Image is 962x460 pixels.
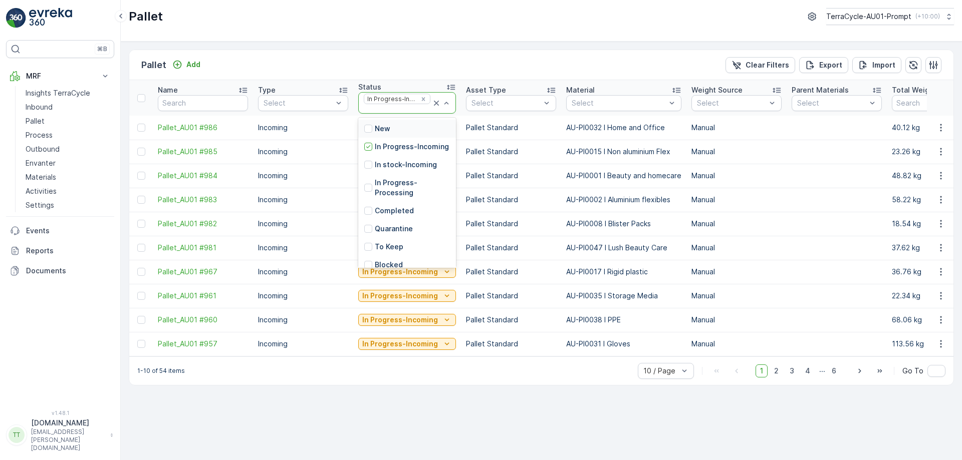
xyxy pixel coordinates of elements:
p: Type [258,85,276,95]
span: 4 [801,364,815,377]
p: In stock-Incoming [375,160,437,170]
p: ( +10:00 ) [915,13,940,21]
a: Process [22,128,114,142]
p: Select [797,98,866,108]
td: AU-PI0017 I Rigid plastic [561,260,686,284]
td: Manual [686,284,787,308]
p: Add [186,60,200,70]
td: AU-PI0002 I Aluminium flexibles [561,188,686,212]
td: Incoming [253,212,353,236]
span: 6 [827,364,841,377]
p: Documents [26,266,110,276]
a: Pallet_AU01 #986 [158,123,248,133]
a: Pallet_AU01 #983 [158,195,248,205]
a: Pallet_AU01 #967 [158,267,248,277]
td: Incoming [253,260,353,284]
p: Completed [375,206,414,216]
p: Blocked [375,260,403,270]
td: Incoming [253,140,353,164]
td: Pallet Standard [461,284,561,308]
p: 1-10 of 54 items [137,367,185,375]
p: TerraCycle-AU01-Prompt [826,12,911,22]
p: Status [358,82,381,92]
button: Add [168,59,204,71]
p: Reports [26,246,110,256]
p: Envanter [26,158,56,168]
button: In Progress-Incoming [358,290,456,302]
td: Pallet Standard [461,164,561,188]
span: Pallet_AU01 #981 [158,243,248,253]
p: Pallet [141,58,166,72]
td: Pallet Standard [461,236,561,260]
p: Asset Type [466,85,506,95]
p: New [375,124,390,134]
span: 2 [770,364,783,377]
p: In Progress-Incoming [362,291,438,301]
p: Import [872,60,895,70]
td: AU-PI0031 I Gloves [561,332,686,356]
td: AU-PI0038 I PPE [561,308,686,332]
p: Quarantine [375,224,413,234]
p: Outbound [26,144,60,154]
td: Pallet Standard [461,332,561,356]
p: Name [158,85,178,95]
a: Settings [22,198,114,212]
div: Toggle Row Selected [137,148,145,156]
div: In Progress-Incoming [364,94,417,104]
div: Toggle Row Selected [137,340,145,348]
td: Incoming [253,164,353,188]
td: Manual [686,140,787,164]
td: Incoming [253,188,353,212]
p: Pallet [26,116,45,126]
div: Remove In Progress-Incoming [418,95,429,103]
a: Pallet_AU01 #982 [158,219,248,229]
div: Toggle Row Selected [137,220,145,228]
td: AU-PI0047 I Lush Beauty Care [561,236,686,260]
p: ⌘B [97,45,107,53]
img: logo [6,8,26,28]
td: AU-PI0001 I Beauty and homecare [561,164,686,188]
td: Pallet Standard [461,188,561,212]
td: Pallet Standard [461,212,561,236]
div: Toggle Row Selected [137,268,145,276]
a: Pallet_AU01 #985 [158,147,248,157]
span: 1 [756,364,768,377]
td: Manual [686,308,787,332]
a: Materials [22,170,114,184]
p: To Keep [375,242,403,252]
a: Pallet [22,114,114,128]
p: Activities [26,186,57,196]
div: TT [9,427,25,443]
p: In Progress-Processing [375,178,450,198]
p: Inbound [26,102,53,112]
button: TT[DOMAIN_NAME][EMAIL_ADDRESS][PERSON_NAME][DOMAIN_NAME] [6,418,114,452]
td: Manual [686,212,787,236]
p: Materials [26,172,56,182]
p: Parent Materials [792,85,849,95]
div: Toggle Row Selected [137,196,145,204]
button: In Progress-Incoming [358,314,456,326]
td: Incoming [253,308,353,332]
input: Search [158,95,248,111]
td: AU-PI0015 I Non aluminium Flex [561,140,686,164]
a: Events [6,221,114,241]
p: In Progress-Incoming [362,267,438,277]
td: AU-PI0008 I Blister Packs [561,212,686,236]
button: Export [799,57,848,73]
td: AU-PI0035 I Storage Media [561,284,686,308]
div: Toggle Row Selected [137,124,145,132]
td: Manual [686,188,787,212]
p: Select [697,98,766,108]
p: ... [819,364,825,377]
a: Activities [22,184,114,198]
button: Clear Filters [726,57,795,73]
a: Pallet_AU01 #957 [158,339,248,349]
a: Insights TerraCycle [22,86,114,100]
a: Pallet_AU01 #961 [158,291,248,301]
button: In Progress-Incoming [358,338,456,350]
td: Manual [686,116,787,140]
